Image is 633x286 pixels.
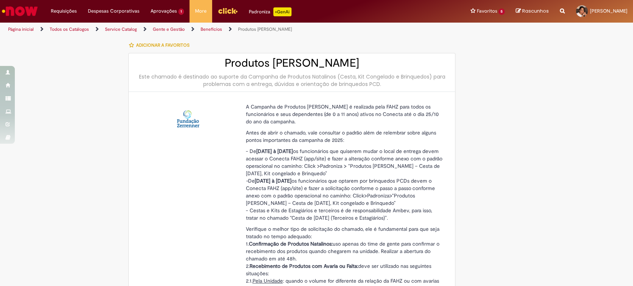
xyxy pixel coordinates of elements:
a: Benefícios [201,26,222,32]
ul: Trilhas de página [6,23,416,36]
img: Produtos Natalinos - FAHZ [176,107,200,130]
span: De os funcionários que optarem por brinquedos PCDs devem o Conecta FAHZ (app/site) e fazer a soli... [245,177,435,206]
strong: [DATE] à [DATE] [256,148,293,154]
div: Padroniza [249,7,291,16]
strong: Recebimento de Produtos com Avaria ou Falta: [249,263,358,269]
a: Todos os Catálogos [50,26,89,32]
span: Despesas Corporativas [88,7,139,15]
span: More [195,7,207,15]
span: Verifique o melhor tipo de solicitação do chamado, ele é fundamental para que seja tratado no tem... [245,226,439,240]
span: Pela Unidade [252,277,283,284]
span: 5 [498,9,505,15]
span: Aprovações [151,7,177,15]
span: A Campanha de Produtos [PERSON_NAME] é realizada pela FAHZ para todos os funcionários e seus depe... [245,103,438,125]
span: Adicionar a Favoritos [136,42,189,48]
img: click_logo_yellow_360x200.png [218,5,238,16]
h2: Produtos [PERSON_NAME] [136,57,448,69]
span: 1 [178,9,184,15]
a: Página inicial [8,26,34,32]
p: +GenAi [273,7,291,16]
button: Adicionar a Favoritos [128,37,193,53]
span: Favoritos [477,7,497,15]
span: - De os funcionários que quiserem mudar o local de entrega devem acessar o Conecta FAHZ (app/site... [245,148,442,177]
a: Service Catalog [105,26,137,32]
a: Rascunhos [516,8,549,15]
span: 1. uso apenas do time de gente para confirmar o recebimento dos produtos quando chegarem na unida... [245,240,439,262]
strong: Confirmação de Produtos Natalinos: [248,240,332,247]
strong: [DATE] à [DATE] [254,177,291,184]
div: Este chamado é destinado ao suporte da Campanha de Produtos Natalinos (Cesta, Kit Congelado e Bri... [136,73,448,88]
em: - [245,177,248,184]
img: ServiceNow [1,4,39,19]
span: 2. deve ser utilizado nas seguintes situações: [245,263,431,277]
span: Antes de abrir o chamado, vale consultar o padrão além de relembrar sobre alguns pontos important... [245,129,436,143]
span: Requisições [51,7,77,15]
a: Produtos [PERSON_NAME] [238,26,292,32]
a: Gente e Gestão [153,26,185,32]
span: Rascunhos [522,7,549,14]
span: [PERSON_NAME] [590,8,627,14]
span: - Cestas e Kits de Estagiários e terceiros é de responsabilidade Ambev, para isso, tratar no cham... [245,207,432,221]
